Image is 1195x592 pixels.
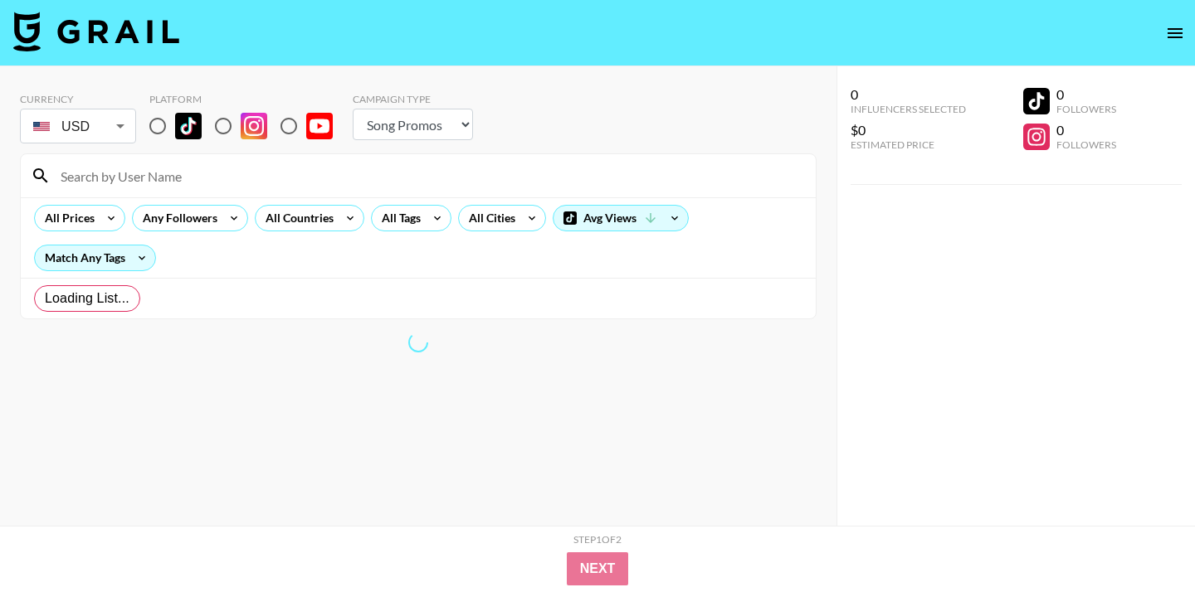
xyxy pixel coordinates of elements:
[35,245,155,270] div: Match Any Tags
[851,86,966,103] div: 0
[554,206,688,230] div: Avg Views
[1056,103,1116,115] div: Followers
[567,552,629,585] button: Next
[45,289,129,308] span: Loading List...
[851,103,966,115] div: Influencers Selected
[175,113,202,139] img: TikTok
[405,329,432,356] span: Refreshing exchangeRatesNew, lists, countries, tags, cities, talent, talent, bookers, clients...
[51,163,806,189] input: Search by User Name
[306,113,333,139] img: YouTube
[459,206,519,230] div: All Cities
[353,93,473,105] div: Campaign Type
[1056,86,1116,103] div: 0
[149,93,346,105] div: Platform
[20,93,136,105] div: Currency
[1056,122,1116,138] div: 0
[1158,17,1192,50] button: open drawer
[133,206,221,230] div: Any Followers
[573,533,622,546] div: Step 1 of 2
[372,206,424,230] div: All Tags
[35,206,98,230] div: All Prices
[241,113,267,139] img: Instagram
[851,138,966,151] div: Estimated Price
[256,206,337,230] div: All Countries
[13,12,179,51] img: Grail Talent
[851,122,966,138] div: $0
[23,112,133,141] div: USD
[1056,138,1116,151] div: Followers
